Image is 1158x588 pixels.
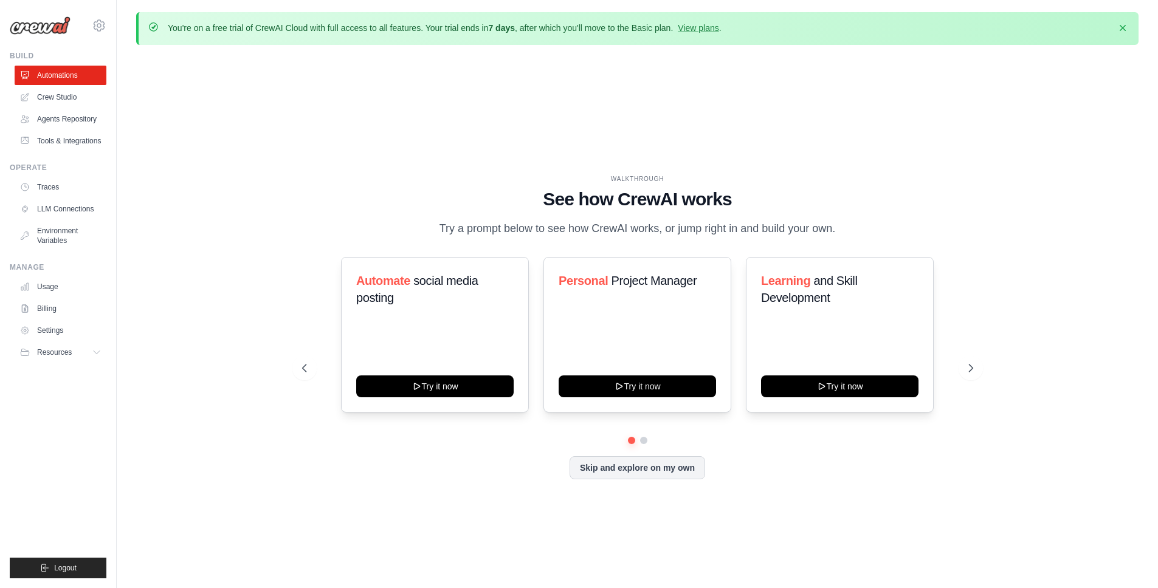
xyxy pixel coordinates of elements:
a: View plans [678,23,719,33]
a: Billing [15,299,106,318]
h1: See how CrewAI works [302,188,973,210]
a: Environment Variables [15,221,106,250]
a: Settings [15,321,106,340]
div: Manage [10,262,106,272]
a: Automations [15,66,106,85]
div: Build [10,51,106,61]
button: Skip and explore on my own [570,456,705,479]
a: Crew Studio [15,87,106,107]
span: Learning [761,274,810,287]
p: Try a prompt below to see how CrewAI works, or jump right in and build your own. [433,220,842,238]
a: Usage [15,277,106,296]
button: Try it now [559,375,716,397]
span: Logout [54,563,77,573]
a: Traces [15,177,106,197]
img: Logo [10,16,71,35]
a: LLM Connections [15,199,106,219]
button: Try it now [761,375,918,397]
span: Automate [356,274,410,287]
button: Try it now [356,375,514,397]
div: Operate [10,163,106,173]
a: Agents Repository [15,109,106,129]
a: Tools & Integrations [15,131,106,151]
p: You're on a free trial of CrewAI Cloud with full access to all features. Your trial ends in , aft... [168,22,722,34]
span: Personal [559,274,608,287]
div: WALKTHROUGH [302,174,973,183]
iframe: Chat Widget [1097,530,1158,588]
button: Logout [10,558,106,578]
button: Resources [15,343,106,362]
span: Project Manager [611,274,697,287]
span: social media posting [356,274,478,304]
strong: 7 days [488,23,515,33]
span: Resources [37,347,72,357]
